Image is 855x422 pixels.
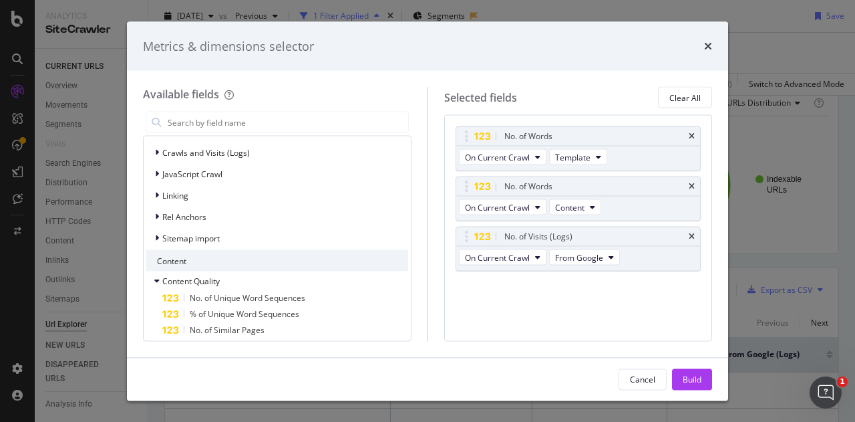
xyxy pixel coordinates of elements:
div: No. of Visits (Logs) [504,230,572,243]
span: 1 [837,377,848,387]
button: From Google [549,249,620,266]
span: On Current Crawl [465,151,530,163]
button: On Current Crawl [459,149,546,165]
div: Available fields [143,87,219,102]
span: On Current Crawl [465,201,530,213]
span: No. of Unique Word Sequences [190,292,305,304]
button: On Current Crawl [459,199,546,215]
button: Cancel [619,368,667,390]
div: Content [146,250,408,272]
div: No. of WordstimesOn Current CrawlTemplate [456,126,701,171]
button: Build [672,368,712,390]
div: times [689,233,695,241]
span: On Current Crawl [465,251,530,263]
div: No. of Words [504,180,552,193]
span: Crawls and Visits (Logs) [162,146,250,158]
button: Clear All [658,87,712,108]
button: Template [549,149,607,165]
iframe: Intercom live chat [810,377,842,409]
span: From Google [555,251,603,263]
div: times [704,37,712,55]
input: Search by field name [166,112,408,132]
div: modal [127,21,728,401]
div: Cancel [630,373,655,385]
div: Metrics & dimensions selector [143,37,314,55]
div: Clear All [669,92,701,103]
div: No. of WordstimesOn Current CrawlContent [456,177,701,221]
span: No. of Similar Pages [190,324,265,336]
span: JavaScript Crawl [162,168,222,179]
span: Linking [162,189,188,201]
div: No. of Visits (Logs)timesOn Current CrawlFrom Google [456,227,701,272]
button: Content [549,199,601,215]
button: On Current Crawl [459,249,546,266]
div: times [689,132,695,140]
span: Sitemap import [162,232,220,243]
span: Rel Anchors [162,211,206,222]
span: Content Quality [162,275,220,286]
span: Content [555,201,584,213]
div: Selected fields [444,90,517,105]
div: Build [683,373,701,385]
span: Template [555,151,590,163]
div: times [689,183,695,191]
div: No. of Words [504,130,552,143]
span: % of Unique Word Sequences [190,308,299,320]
